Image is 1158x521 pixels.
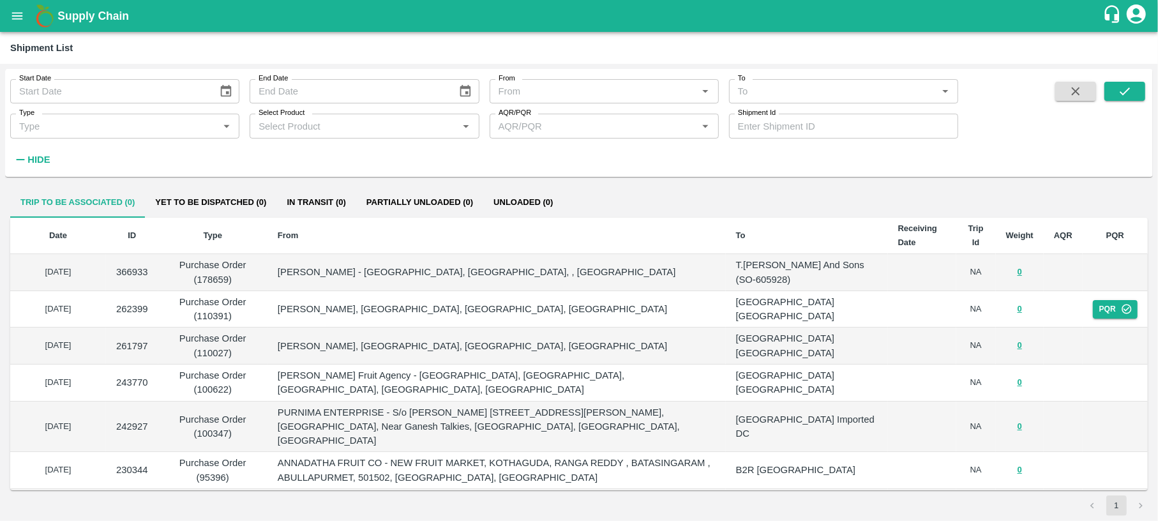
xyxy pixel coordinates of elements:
nav: pagination navigation [1080,495,1153,516]
td: [DATE] [10,328,106,365]
p: Purchase Order (100347) [169,412,257,441]
label: Start Date [19,73,51,84]
input: To [733,83,933,100]
p: ANNADATHA FRUIT CO - NEW FRUIT MARKET, KOTHAGUDA, RANGA REDDY , BATASINGARAM , ABULLAPURMET, 5015... [278,456,716,485]
button: page 1 [1106,495,1127,516]
label: To [738,73,746,84]
p: [GEOGRAPHIC_DATA] [GEOGRAPHIC_DATA] [736,295,878,324]
button: Open [937,83,954,100]
p: PURNIMA ENTERPRISE - S/o [PERSON_NAME] [STREET_ADDRESS][PERSON_NAME], [GEOGRAPHIC_DATA], Near Gan... [278,405,716,448]
button: Open [458,117,474,134]
button: Partially Unloaded (0) [356,187,483,218]
td: NA [956,452,996,489]
img: logo [32,3,57,29]
p: Purchase Order (110027) [169,331,257,360]
td: NA [956,291,996,328]
b: PQR [1106,230,1124,240]
label: Shipment Id [738,108,776,118]
input: Start Date [10,79,209,103]
button: 0 [1018,338,1022,353]
td: [DATE] [10,365,106,402]
button: Open [218,117,235,134]
input: AQR/PQR [493,117,677,134]
td: NA [956,254,996,291]
button: 0 [1018,375,1022,390]
button: Choose date [214,79,238,103]
label: AQR/PQR [499,108,531,118]
p: Purchase Order (95396) [169,456,257,485]
button: Unloaded (0) [483,187,563,218]
button: 0 [1018,463,1022,478]
p: [GEOGRAPHIC_DATA] [GEOGRAPHIC_DATA] [736,368,878,397]
button: 0 [1018,265,1022,280]
b: Weight [1006,230,1034,240]
button: Hide [10,149,54,170]
b: Date [49,230,67,240]
button: Yet to be dispatched (0) [145,187,276,218]
td: [DATE] [10,452,106,489]
p: [GEOGRAPHIC_DATA] Imported DC [736,412,878,441]
b: ID [128,230,136,240]
div: account of current user [1125,3,1148,29]
p: [PERSON_NAME] - [GEOGRAPHIC_DATA], [GEOGRAPHIC_DATA], , [GEOGRAPHIC_DATA] [278,265,716,279]
b: Trip Id [968,223,984,247]
input: Select Product [253,117,454,134]
b: From [278,230,299,240]
a: Supply Chain [57,7,1102,25]
p: B2R [GEOGRAPHIC_DATA] [736,463,878,477]
b: AQR [1054,230,1072,240]
p: Purchase Order (110391) [169,295,257,324]
input: Type [14,117,198,134]
button: In transit (0) [276,187,356,218]
b: Type [204,230,222,240]
p: [PERSON_NAME] Fruit Agency - [GEOGRAPHIC_DATA], [GEOGRAPHIC_DATA], [GEOGRAPHIC_DATA], [GEOGRAPHIC... [278,368,716,397]
p: 262399 [116,302,148,316]
p: [PERSON_NAME], [GEOGRAPHIC_DATA], [GEOGRAPHIC_DATA], [GEOGRAPHIC_DATA] [278,339,716,353]
td: [DATE] [10,291,106,328]
button: 0 [1018,302,1022,317]
td: [DATE] [10,254,106,291]
td: NA [956,402,996,453]
p: [GEOGRAPHIC_DATA] [GEOGRAPHIC_DATA] [736,331,878,360]
label: From [499,73,515,84]
b: Supply Chain [57,10,129,22]
p: Purchase Order (178659) [169,258,257,287]
div: customer-support [1102,4,1125,27]
button: Open [697,117,714,134]
p: 242927 [116,419,148,434]
input: End Date [250,79,448,103]
label: Type [19,108,34,118]
b: Receiving Date [898,223,937,247]
b: To [736,230,746,240]
strong: Hide [27,155,50,165]
p: Purchase Order (100622) [169,368,257,397]
button: open drawer [3,1,32,31]
button: Choose date [453,79,477,103]
button: PQR [1093,300,1138,319]
p: T.[PERSON_NAME] And Sons (SO-605928) [736,258,878,287]
div: Shipment List [10,40,73,56]
p: [PERSON_NAME], [GEOGRAPHIC_DATA], [GEOGRAPHIC_DATA], [GEOGRAPHIC_DATA] [278,302,716,316]
td: NA [956,328,996,365]
p: 243770 [116,375,148,389]
input: From [493,83,694,100]
button: Open [697,83,714,100]
td: NA [956,365,996,402]
label: End Date [259,73,288,84]
input: Enter Shipment ID [729,114,958,138]
button: Trip to be associated (0) [10,187,145,218]
label: Select Product [259,108,305,118]
button: 0 [1018,419,1022,434]
p: 261797 [116,339,148,353]
td: [DATE] [10,402,106,453]
p: 366933 [116,265,148,279]
p: 230344 [116,463,148,477]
